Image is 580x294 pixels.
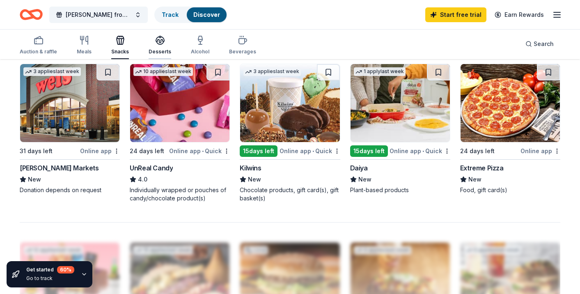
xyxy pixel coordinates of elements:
a: Home [20,5,43,24]
div: Individually wrapped or pouches of candy/chocolate product(s) [130,186,230,202]
div: 60 % [57,266,74,273]
span: Search [534,39,554,49]
div: Desserts [149,48,171,55]
img: Image for Daiya [351,64,450,142]
span: 4.0 [138,175,147,184]
div: UnReal Candy [130,163,173,173]
img: Image for UnReal Candy [130,64,229,142]
a: Image for Weis Markets3 applieslast week31 days leftOnline app[PERSON_NAME] MarketsNewDonation de... [20,64,120,194]
div: 3 applies last week [243,67,301,76]
span: • [422,148,424,154]
span: • [312,148,314,154]
button: Snacks [111,32,129,59]
div: Online app Quick [169,146,230,156]
a: Image for Kilwins3 applieslast week15days leftOnline app•QuickKilwinsNewChocolate products, gift ... [240,64,340,202]
a: Image for UnReal Candy10 applieslast week24 days leftOnline app•QuickUnReal Candy4.0Individually ... [130,64,230,202]
div: Auction & raffle [20,48,57,55]
button: Beverages [229,32,256,59]
div: 31 days left [20,146,53,156]
div: Online app Quick [280,146,340,156]
button: Desserts [149,32,171,59]
img: Image for Weis Markets [20,64,119,142]
a: Track [162,11,179,18]
span: New [468,175,481,184]
a: Image for Daiya1 applylast week15days leftOnline app•QuickDaiyaNewPlant-based products [350,64,450,194]
button: [PERSON_NAME] from the Heart [49,7,148,23]
span: • [202,148,204,154]
button: Alcohol [191,32,209,59]
div: Kilwins [240,163,261,173]
div: Chocolate products, gift card(s), gift basket(s) [240,186,340,202]
span: New [28,175,41,184]
div: Meals [77,48,92,55]
div: Extreme Pizza [460,163,504,173]
div: Snacks [111,48,129,55]
div: 15 days left [350,145,388,157]
div: 24 days left [130,146,164,156]
button: TrackDiscover [154,7,227,23]
div: 24 days left [460,146,495,156]
div: Food, gift card(s) [460,186,560,194]
a: Start free trial [425,7,486,22]
div: Get started [26,266,74,273]
img: Image for Kilwins [240,64,339,142]
span: [PERSON_NAME] from the Heart [66,10,131,20]
div: Go to track [26,275,74,282]
a: Discover [193,11,220,18]
div: Online app [80,146,120,156]
div: Online app [520,146,560,156]
button: Search [519,36,560,52]
div: Daiya [350,163,368,173]
a: Image for Extreme Pizza24 days leftOnline appExtreme PizzaNewFood, gift card(s) [460,64,560,194]
span: New [358,175,371,184]
div: Plant-based products [350,186,450,194]
div: Online app Quick [390,146,450,156]
img: Image for Extreme Pizza [461,64,560,142]
div: Alcohol [191,48,209,55]
div: 1 apply last week [354,67,406,76]
a: Earn Rewards [490,7,549,22]
div: Donation depends on request [20,186,120,194]
button: Auction & raffle [20,32,57,59]
span: New [248,175,261,184]
div: 3 applies last week [23,67,81,76]
div: [PERSON_NAME] Markets [20,163,99,173]
div: 15 days left [240,145,277,157]
button: Meals [77,32,92,59]
div: Beverages [229,48,256,55]
div: 10 applies last week [133,67,193,76]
